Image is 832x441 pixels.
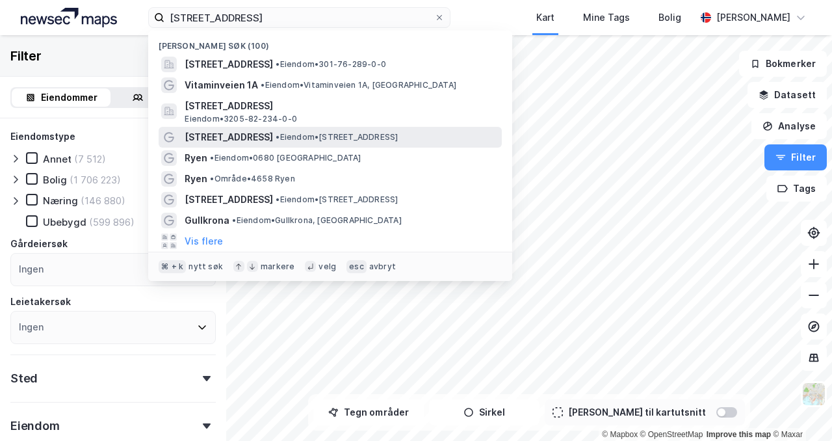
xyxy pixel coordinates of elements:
[739,51,827,77] button: Bokmerker
[313,399,424,425] button: Tegn områder
[536,10,554,25] div: Kart
[185,77,258,93] span: Vitaminveien 1A
[43,216,86,228] div: Ubebygd
[41,90,97,105] div: Eiendommer
[185,192,273,207] span: [STREET_ADDRESS]
[185,98,497,114] span: [STREET_ADDRESS]
[276,194,279,204] span: •
[747,82,827,108] button: Datasett
[767,379,832,441] iframe: Chat Widget
[10,294,71,310] div: Leietakersøk
[185,213,229,228] span: Gullkrona
[716,10,790,25] div: [PERSON_NAME]
[276,132,398,142] span: Eiendom • [STREET_ADDRESS]
[318,261,336,272] div: velg
[261,80,265,90] span: •
[43,194,78,207] div: Næring
[583,10,630,25] div: Mine Tags
[148,31,512,54] div: [PERSON_NAME] søk (100)
[185,57,273,72] span: [STREET_ADDRESS]
[232,215,401,226] span: Eiendom • Gullkrona, [GEOGRAPHIC_DATA]
[232,215,236,225] span: •
[70,174,121,186] div: (1 706 223)
[21,8,117,27] img: logo.a4113a55bc3d86da70a041830d287a7e.svg
[429,399,539,425] button: Sirkel
[346,260,367,273] div: esc
[751,113,827,139] button: Analyse
[210,153,214,163] span: •
[276,194,398,205] span: Eiendom • [STREET_ADDRESS]
[602,430,638,439] a: Mapbox
[568,405,706,420] div: [PERSON_NAME] til kartutsnitt
[767,379,832,441] div: Kontrollprogram for chat
[276,59,279,69] span: •
[276,59,386,70] span: Eiendom • 301-76-289-0-0
[261,80,456,90] span: Eiendom • Vitaminveien 1A, [GEOGRAPHIC_DATA]
[658,10,681,25] div: Bolig
[185,234,223,249] button: Vis flere
[185,114,297,124] span: Eiendom • 3205-82-234-0-0
[210,174,294,184] span: Område • 4658 Ryen
[74,153,106,165] div: (7 512)
[369,261,396,272] div: avbryt
[81,194,125,207] div: (146 880)
[185,150,207,166] span: Ryen
[10,46,42,66] div: Filter
[43,174,67,186] div: Bolig
[10,418,60,434] div: Eiendom
[10,236,68,252] div: Gårdeiersøk
[10,371,38,386] div: Sted
[276,132,279,142] span: •
[19,261,44,277] div: Ingen
[89,216,135,228] div: (599 896)
[210,153,361,163] span: Eiendom • 0680 [GEOGRAPHIC_DATA]
[188,261,223,272] div: nytt søk
[185,129,273,145] span: [STREET_ADDRESS]
[43,153,71,165] div: Annet
[766,176,827,202] button: Tags
[707,430,771,439] a: Improve this map
[19,319,44,335] div: Ingen
[164,8,434,27] input: Søk på adresse, matrikkel, gårdeiere, leietakere eller personer
[764,144,827,170] button: Filter
[640,430,703,439] a: OpenStreetMap
[261,261,294,272] div: markere
[185,171,207,187] span: Ryen
[159,260,186,273] div: ⌘ + k
[210,174,214,183] span: •
[10,129,75,144] div: Eiendomstype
